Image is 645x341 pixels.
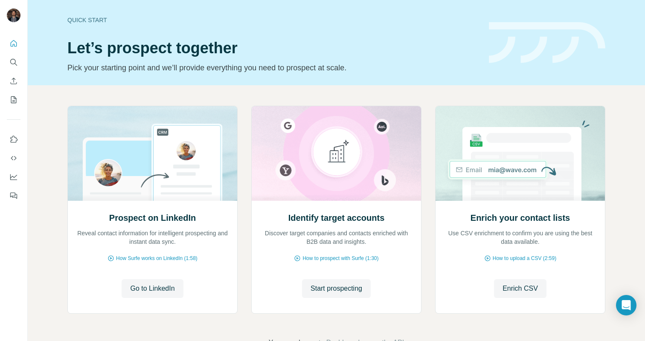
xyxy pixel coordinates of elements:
img: Identify target accounts [251,106,421,201]
button: Enrich CSV [7,73,20,89]
button: My lists [7,92,20,107]
h1: Let’s prospect together [67,40,479,57]
img: Avatar [7,9,20,22]
p: Use CSV enrichment to confirm you are using the best data available. [444,229,596,246]
span: Enrich CSV [503,283,538,294]
div: Open Intercom Messenger [616,295,636,315]
span: Go to LinkedIn [130,283,174,294]
button: Dashboard [7,169,20,185]
p: Discover target companies and contacts enriched with B2B data and insights. [260,229,413,246]
h2: Enrich your contact lists [471,212,570,224]
img: Prospect on LinkedIn [67,106,238,201]
img: banner [489,22,605,64]
button: Quick start [7,36,20,51]
button: Go to LinkedIn [122,279,183,298]
button: Feedback [7,188,20,203]
button: Search [7,55,20,70]
button: Enrich CSV [494,279,546,298]
span: How Surfe works on LinkedIn (1:58) [116,254,198,262]
span: How to prospect with Surfe (1:30) [302,254,378,262]
p: Reveal contact information for intelligent prospecting and instant data sync. [76,229,229,246]
img: Enrich your contact lists [435,106,605,201]
h2: Prospect on LinkedIn [109,212,196,224]
span: Start prospecting [311,283,362,294]
p: Pick your starting point and we’ll provide everything you need to prospect at scale. [67,62,479,74]
button: Use Surfe API [7,150,20,166]
h2: Identify target accounts [288,212,385,224]
div: Quick start [67,16,479,24]
button: Use Surfe on LinkedIn [7,132,20,147]
span: How to upload a CSV (2:59) [493,254,556,262]
button: Start prospecting [302,279,371,298]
